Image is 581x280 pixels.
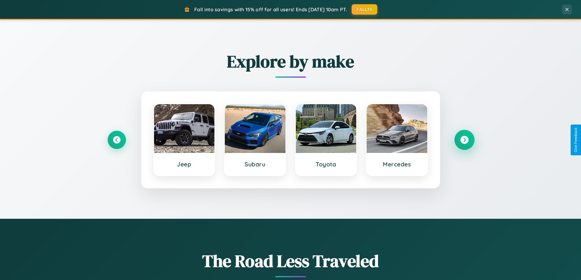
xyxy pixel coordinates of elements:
[574,128,578,152] div: Give Feedback
[108,249,474,273] h1: The Road Less Traveled
[194,6,347,12] span: Fall into savings with 15% off for all users! Ends [DATE] 10am PT.
[108,50,474,73] h2: Explore by make
[352,4,377,15] button: FALL15
[302,161,350,168] h3: Toyota
[231,161,279,168] h3: Subaru
[373,161,421,168] h3: Mercedes
[160,161,209,168] h3: Jeep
